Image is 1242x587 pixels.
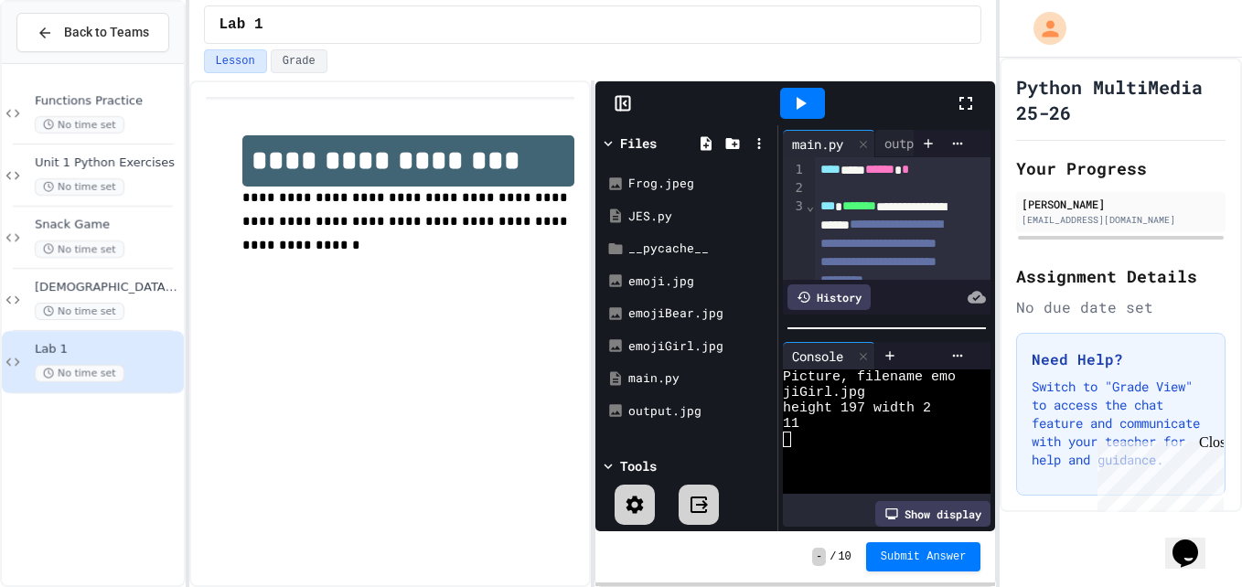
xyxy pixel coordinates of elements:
[1032,348,1210,370] h3: Need Help?
[628,402,771,421] div: output.jpg
[35,218,180,233] span: Snack Game
[866,542,981,571] button: Submit Answer
[783,179,806,197] div: 2
[35,280,180,295] span: [DEMOGRAPHIC_DATA] Code
[628,337,771,356] div: emojiGirl.jpg
[628,304,771,323] div: emojiBear.jpg
[35,178,124,196] span: No time set
[783,385,865,400] span: jiGirl.jpg
[628,175,771,193] div: Frog.jpeg
[783,134,852,154] div: main.py
[35,93,180,109] span: Functions Practice
[812,548,826,566] span: -
[271,49,327,73] button: Grade
[35,116,124,133] span: No time set
[783,400,931,416] span: height 197 width 2
[806,198,815,213] span: Fold line
[1014,7,1071,49] div: My Account
[35,303,124,320] span: No time set
[783,197,806,364] div: 3
[35,240,124,258] span: No time set
[628,272,771,291] div: emoji.jpg
[881,550,967,564] span: Submit Answer
[1165,514,1224,569] iframe: chat widget
[204,49,267,73] button: Lesson
[1022,213,1220,227] div: [EMAIL_ADDRESS][DOMAIN_NAME]
[783,416,799,432] span: 11
[1032,378,1210,469] p: Switch to "Grade View" to access the chat feature and communicate with your teacher for help and ...
[609,529,660,546] div: Settings
[7,7,126,116] div: Chat with us now!Close
[1016,74,1226,125] h1: Python MultiMedia 25-26
[628,240,771,258] div: __pycache__
[875,133,967,153] div: output.jpg
[783,342,875,369] div: Console
[628,208,771,226] div: JES.py
[1090,434,1224,512] iframe: chat widget
[1016,296,1226,318] div: No due date set
[875,501,990,527] div: Show display
[1022,196,1220,212] div: [PERSON_NAME]
[219,14,263,36] span: Lab 1
[35,342,180,358] span: Lab 1
[1016,263,1226,289] h2: Assignment Details
[64,23,149,42] span: Back to Teams
[783,161,806,179] div: 1
[35,155,180,171] span: Unit 1 Python Exercises
[875,130,990,157] div: output.jpg
[680,529,718,546] div: Output
[838,550,851,564] span: 10
[620,133,657,153] div: Files
[628,369,771,388] div: main.py
[783,130,875,157] div: main.py
[783,369,956,385] span: Picture, filename emo
[16,13,169,52] button: Back to Teams
[35,365,124,382] span: No time set
[787,284,871,310] div: History
[1016,155,1226,181] h2: Your Progress
[620,456,657,475] div: Tools
[783,347,852,366] div: Console
[830,550,836,564] span: /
